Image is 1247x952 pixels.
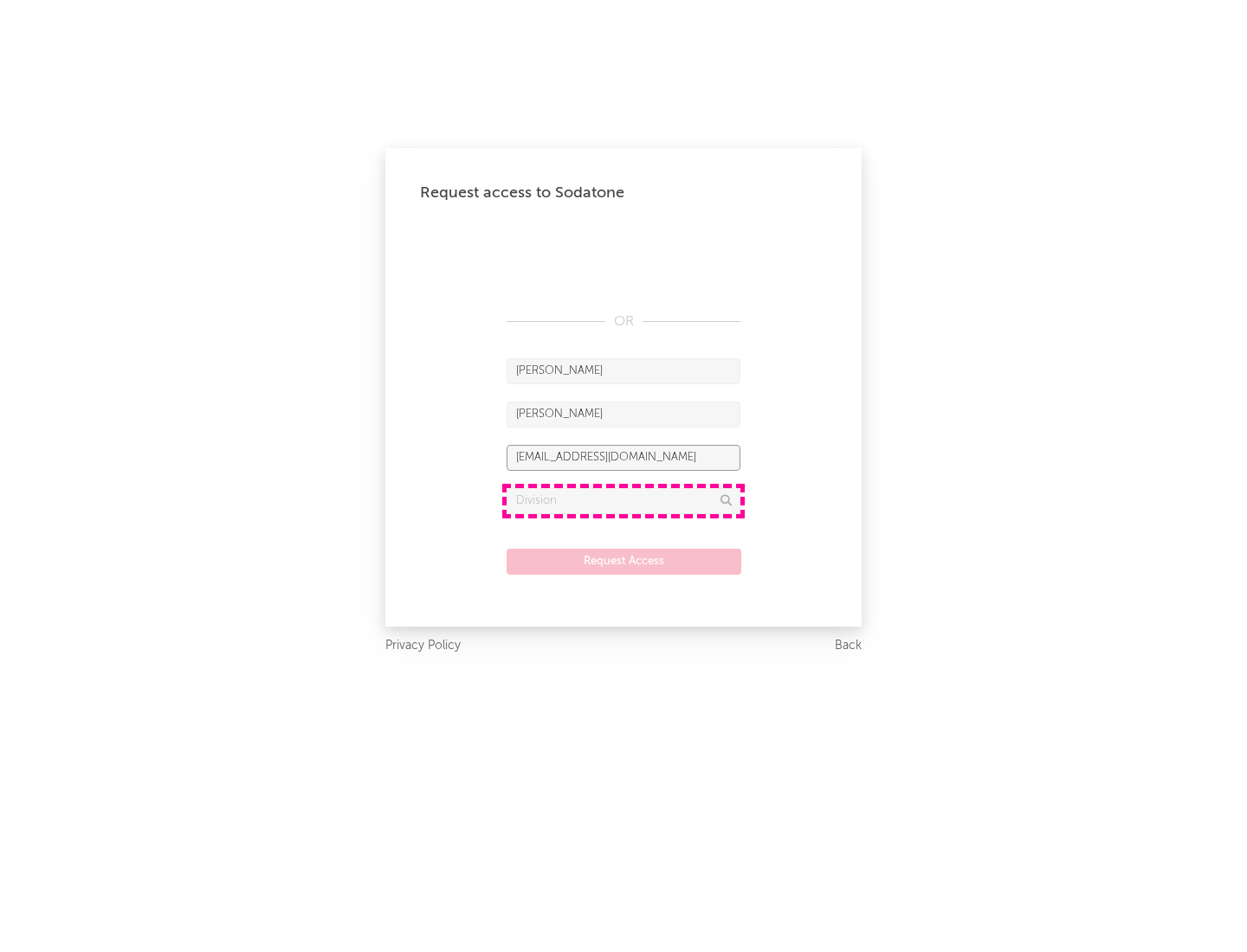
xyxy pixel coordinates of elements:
[835,635,862,657] a: Back
[420,183,827,203] div: Request access to Sodatone
[507,549,741,575] button: Request Access
[507,488,740,514] input: Division
[507,402,740,428] input: Last Name
[507,445,740,471] input: Email
[507,312,740,332] div: OR
[507,358,740,384] input: First Name
[385,635,461,657] a: Privacy Policy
